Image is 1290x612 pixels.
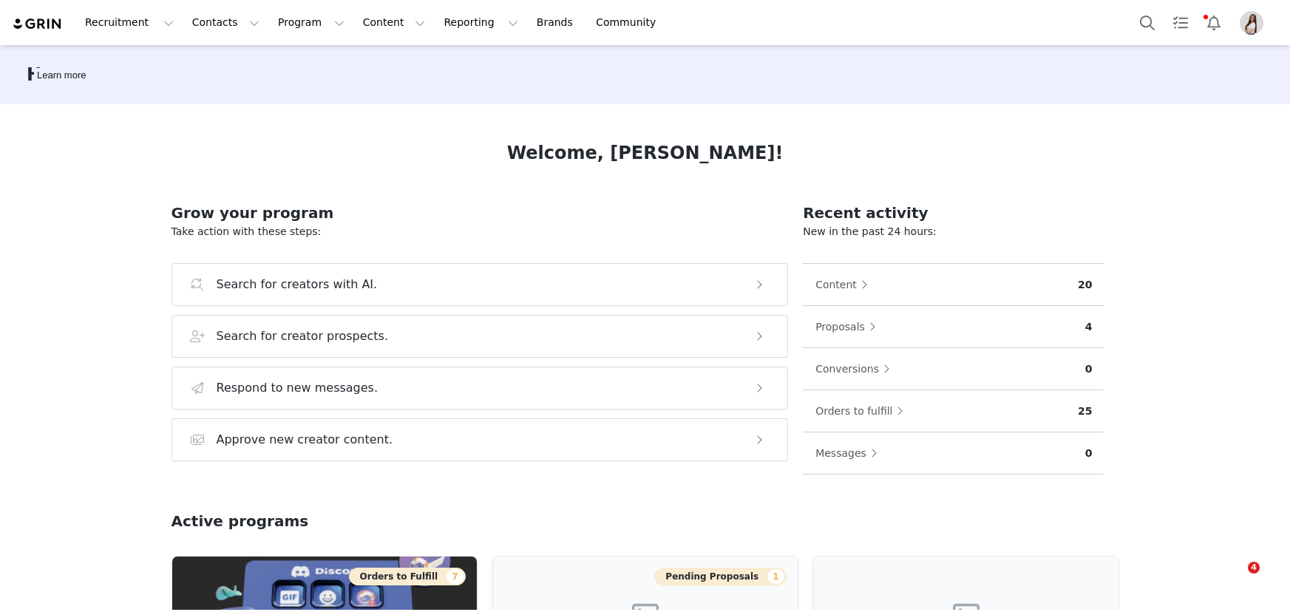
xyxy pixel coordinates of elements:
p: New in the past 24 hours: [803,224,1104,239]
button: Respond to new messages. [172,367,789,409]
button: Profile [1231,11,1278,35]
h3: Search for creators with AI. [217,276,378,293]
p: 20 [1078,277,1092,293]
div: Tooltip anchor [34,68,89,83]
h2: Recent activity [803,202,1104,224]
p: 4 [1085,319,1093,335]
h2: Grow your program [172,202,789,224]
a: Brands [528,6,586,39]
h3: Home [27,61,84,88]
button: Search for creators with AI. [172,263,789,306]
button: Program [269,6,353,39]
button: Search for creator prospects. [172,315,789,358]
button: Recruitment [76,6,183,39]
button: Orders to Fulfill7 [349,568,466,585]
p: Take action with these steps: [172,224,789,239]
h2: Active programs [172,510,309,532]
h3: Search for creator prospects. [217,327,389,345]
a: Tasks [1164,6,1197,39]
button: Approve new creator content. [172,418,789,461]
button: Pending Proposals1 [654,568,786,585]
button: Content [815,273,875,296]
a: Community [587,6,671,39]
button: Reporting [435,6,526,39]
button: Search [1131,6,1164,39]
img: 7582a702-9f97-4d67-9b19-a4cb37983eda.png [1240,11,1263,35]
span: 4 [1248,562,1260,574]
h3: Approve new creator content. [217,431,393,449]
h3: Respond to new messages. [217,379,378,397]
h1: Welcome, [PERSON_NAME]! [507,140,784,166]
p: 25 [1078,404,1092,419]
button: Messages [815,441,885,465]
p: 0 [1085,446,1093,461]
button: Orders to fulfill [815,399,911,423]
img: grin logo [12,17,64,31]
button: Content [354,6,435,39]
iframe: Intercom live chat [1218,562,1253,597]
button: Conversions [815,357,897,381]
p: 0 [1085,361,1093,377]
button: Notifications [1198,6,1230,39]
button: Proposals [815,315,883,339]
button: Contacts [183,6,268,39]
